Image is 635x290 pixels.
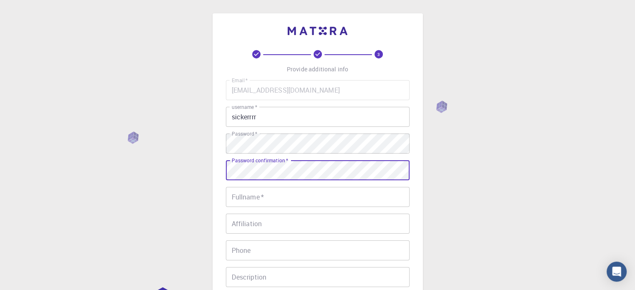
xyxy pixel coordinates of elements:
label: username [232,103,257,111]
div: Open Intercom Messenger [607,262,627,282]
p: Provide additional info [287,65,348,73]
label: Password confirmation [232,157,288,164]
text: 3 [377,51,380,57]
label: Email [232,77,248,84]
label: Password [232,130,257,137]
